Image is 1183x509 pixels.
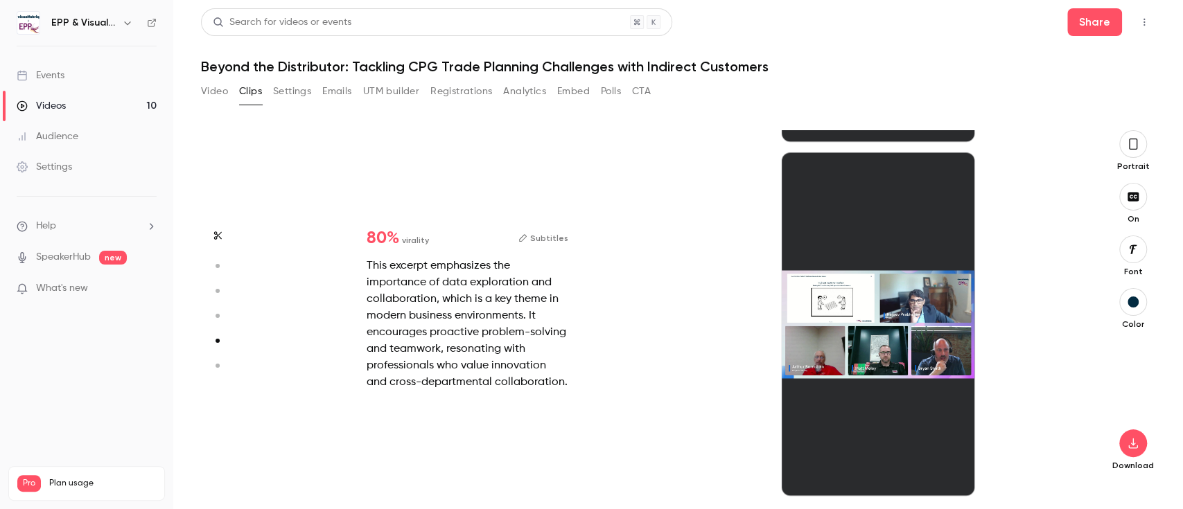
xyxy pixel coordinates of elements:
p: Color [1111,319,1155,330]
span: Help [36,219,56,233]
iframe: Noticeable Trigger [140,283,157,295]
span: What's new [36,281,88,296]
span: Pro [17,475,41,492]
span: 80 % [367,230,399,247]
p: Font [1111,266,1155,277]
span: Plan usage [49,478,156,489]
div: This excerpt emphasizes the importance of data exploration and collaboration, which is a key them... [367,258,568,391]
button: Share [1067,8,1122,36]
span: virality [402,234,429,247]
button: Polls [601,80,621,102]
button: Emails [322,80,351,102]
button: Video [201,80,228,102]
button: Settings [273,80,311,102]
p: Portrait [1111,161,1155,172]
p: On [1111,213,1155,224]
div: Videos [17,99,66,113]
div: Audience [17,130,78,143]
h1: Beyond the Distributor: Tackling CPG Trade Planning Challenges with Indirect Customers [201,58,1155,75]
button: Clips [239,80,262,102]
button: Subtitles [518,230,568,247]
button: Registrations [430,80,492,102]
h6: EPP & Visualfabriq [51,16,116,30]
div: Search for videos or events [213,15,351,30]
a: SpeakerHub [36,250,91,265]
button: Embed [557,80,590,102]
button: Top Bar Actions [1133,11,1155,33]
button: UTM builder [363,80,419,102]
button: CTA [632,80,651,102]
div: Events [17,69,64,82]
span: new [99,251,127,265]
li: help-dropdown-opener [17,219,157,233]
p: Download [1111,460,1155,471]
div: Settings [17,160,72,174]
button: Analytics [503,80,546,102]
img: EPP & Visualfabriq [17,12,40,34]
